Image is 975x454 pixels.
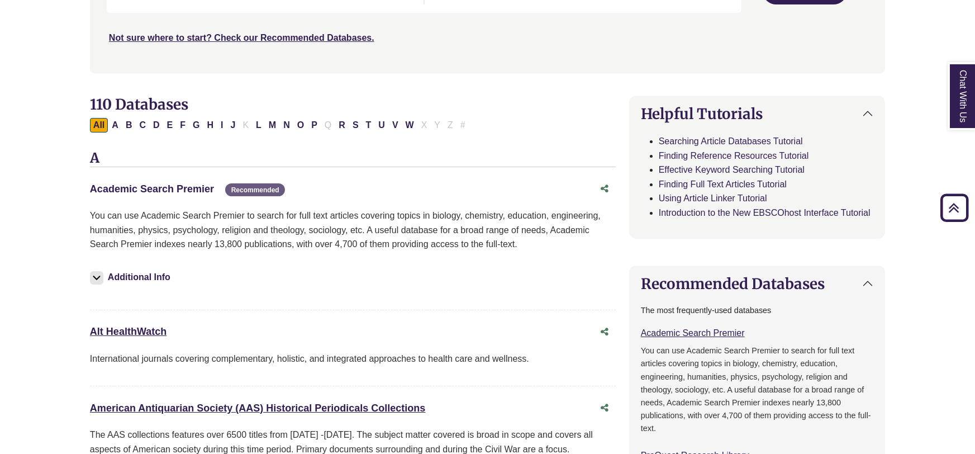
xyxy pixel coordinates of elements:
[363,118,375,133] button: Filter Results T
[659,208,871,217] a: Introduction to the New EBSCOhost Interface Tutorial
[641,304,873,317] p: The most frequently-used databases
[294,118,307,133] button: Filter Results O
[308,118,321,133] button: Filter Results P
[122,118,136,133] button: Filter Results B
[402,118,417,133] button: Filter Results W
[109,33,374,42] a: Not sure where to start? Check our Recommended Databases.
[659,136,803,146] a: Searching Article Databases Tutorial
[90,326,167,337] a: Alt HealthWatch
[593,321,616,343] button: Share this database
[90,352,616,366] p: International journals covering complementary, holistic, and integrated approaches to health care...
[90,95,188,114] span: 110 Databases
[90,269,174,285] button: Additional Info
[177,118,189,133] button: Filter Results F
[90,403,426,414] a: American Antiquarian Society (AAS) Historical Periodicals Collections
[375,118,388,133] button: Filter Results U
[90,120,470,129] div: Alpha-list to filter by first letter of database name
[389,118,402,133] button: Filter Results V
[203,118,217,133] button: Filter Results H
[90,209,616,252] p: You can use Academic Search Premier to search for full text articles covering topics in biology, ...
[630,266,884,301] button: Recommended Databases
[90,118,108,133] button: All
[265,118,279,133] button: Filter Results M
[641,344,873,434] p: You can use Academic Search Premier to search for full text articles covering topics in biology, ...
[90,150,616,167] h3: A
[227,118,239,133] button: Filter Results J
[659,165,805,174] a: Effective Keyword Searching Tutorial
[108,118,122,133] button: Filter Results A
[335,118,349,133] button: Filter Results R
[253,118,265,133] button: Filter Results L
[630,96,884,131] button: Helpful Tutorials
[150,118,163,133] button: Filter Results D
[225,183,284,196] span: Recommended
[641,328,745,338] a: Academic Search Premier
[659,193,767,203] a: Using Article Linker Tutorial
[90,183,214,195] a: Academic Search Premier
[217,118,226,133] button: Filter Results I
[164,118,177,133] button: Filter Results E
[936,200,972,215] a: Back to Top
[593,178,616,200] button: Share this database
[659,151,809,160] a: Finding Reference Resources Tutorial
[189,118,203,133] button: Filter Results G
[349,118,362,133] button: Filter Results S
[136,118,149,133] button: Filter Results C
[280,118,293,133] button: Filter Results N
[659,179,787,189] a: Finding Full Text Articles Tutorial
[593,398,616,419] button: Share this database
